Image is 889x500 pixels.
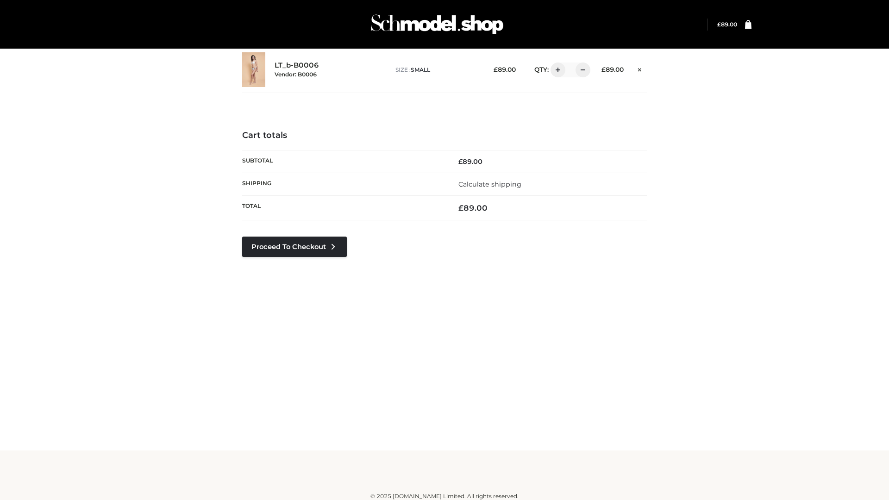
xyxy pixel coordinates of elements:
span: £ [494,66,498,73]
a: Proceed to Checkout [242,237,347,257]
a: Remove this item [633,62,647,75]
bdi: 89.00 [601,66,624,73]
span: £ [458,203,463,212]
bdi: 89.00 [458,203,488,212]
div: QTY: [525,62,587,77]
h4: Cart totals [242,131,647,141]
span: £ [717,21,721,28]
bdi: 89.00 [494,66,516,73]
th: Shipping [242,173,444,195]
th: Subtotal [242,150,444,173]
img: Schmodel Admin 964 [368,6,507,43]
th: Total [242,196,444,220]
a: Calculate shipping [458,180,521,188]
small: Vendor: B0006 [275,71,317,78]
img: LT_b-B0006 - SMALL [242,52,265,87]
a: £89.00 [717,21,737,28]
bdi: 89.00 [458,157,482,166]
span: £ [458,157,463,166]
bdi: 89.00 [717,21,737,28]
span: SMALL [411,66,430,73]
a: LT_b-B0006 [275,61,319,70]
span: £ [601,66,606,73]
p: size : [395,66,479,74]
